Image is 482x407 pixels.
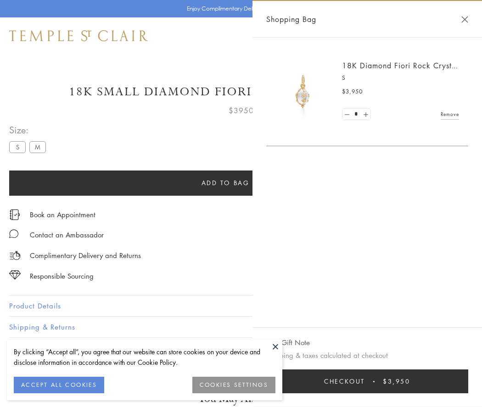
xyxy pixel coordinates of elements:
[9,170,442,196] button: Add to bag
[9,141,26,153] label: S
[266,13,316,25] span: Shopping Bag
[29,141,46,153] label: M
[30,229,104,241] div: Contact an Ambassador
[441,109,459,119] a: Remove
[192,377,275,393] button: COOKIES SETTINGS
[229,104,254,116] span: $3950
[30,270,94,282] div: Responsible Sourcing
[361,109,370,120] a: Set quantity to 2
[9,30,148,41] img: Temple St. Clair
[30,209,95,220] a: Book an Appointment
[14,377,104,393] button: ACCEPT ALL COOKIES
[202,178,250,188] span: Add to bag
[9,209,20,220] img: icon_appointment.svg
[266,337,310,348] button: Add Gift Note
[275,64,331,119] img: P51889-E11FIORI
[9,84,473,100] h1: 18K Small Diamond Fiori Rock Crystal Amulet
[266,350,468,361] p: Shipping & taxes calculated at checkout
[30,250,141,261] p: Complimentary Delivery and Returns
[187,4,291,13] p: Enjoy Complimentary Delivery & Returns
[9,270,21,280] img: icon_sourcing.svg
[461,16,468,23] button: Close Shopping Bag
[342,87,363,96] span: $3,950
[342,109,352,120] a: Set quantity to 0
[9,338,473,358] button: Gifting
[9,250,21,261] img: icon_delivery.svg
[383,376,410,386] span: $3,950
[14,346,275,368] div: By clicking “Accept all”, you agree that our website can store cookies on your device and disclos...
[9,317,473,337] button: Shipping & Returns
[9,296,473,316] button: Product Details
[9,229,18,238] img: MessageIcon-01_2.svg
[9,122,50,137] span: Size:
[324,376,365,386] span: Checkout
[342,73,459,82] p: S
[266,369,468,393] button: Checkout $3,950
